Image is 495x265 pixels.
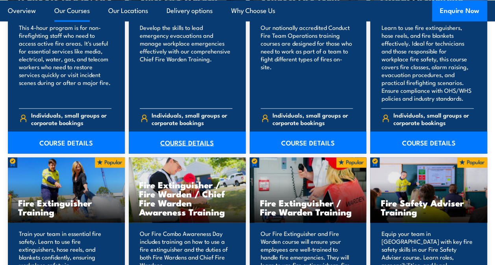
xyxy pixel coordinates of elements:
span: Individuals, small groups or corporate bookings [393,111,474,126]
span: Individuals, small groups or corporate bookings [31,111,111,126]
a: COURSE DETAILS [370,132,487,154]
h3: Fire Extinguisher Training [18,198,115,216]
a: COURSE DETAILS [250,132,367,154]
a: COURSE DETAILS [129,132,246,154]
span: Individuals, small groups or corporate bookings [273,111,353,126]
p: Develop the skills to lead emergency evacuations and manage workplace emergencies effectively wit... [140,24,232,102]
p: Our nationally accredited Conduct Fire Team Operations training courses are designed for those wh... [261,24,353,102]
a: COURSE DETAILS [8,132,125,154]
h3: Fire Extinguisher / Fire Warden / Chief Fire Warden Awareness Training [139,180,235,216]
p: This 4-hour program is for non-firefighting staff who need to access active fire areas. It's usef... [19,24,111,102]
h3: Fire Safety Adviser Training [380,198,477,216]
span: Individuals, small groups or corporate bookings [152,111,232,126]
p: Learn to use fire extinguishers, hose reels, and fire blankets effectively. Ideal for technicians... [381,24,474,102]
h3: Fire Extinguisher / Fire Warden Training [260,198,356,216]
